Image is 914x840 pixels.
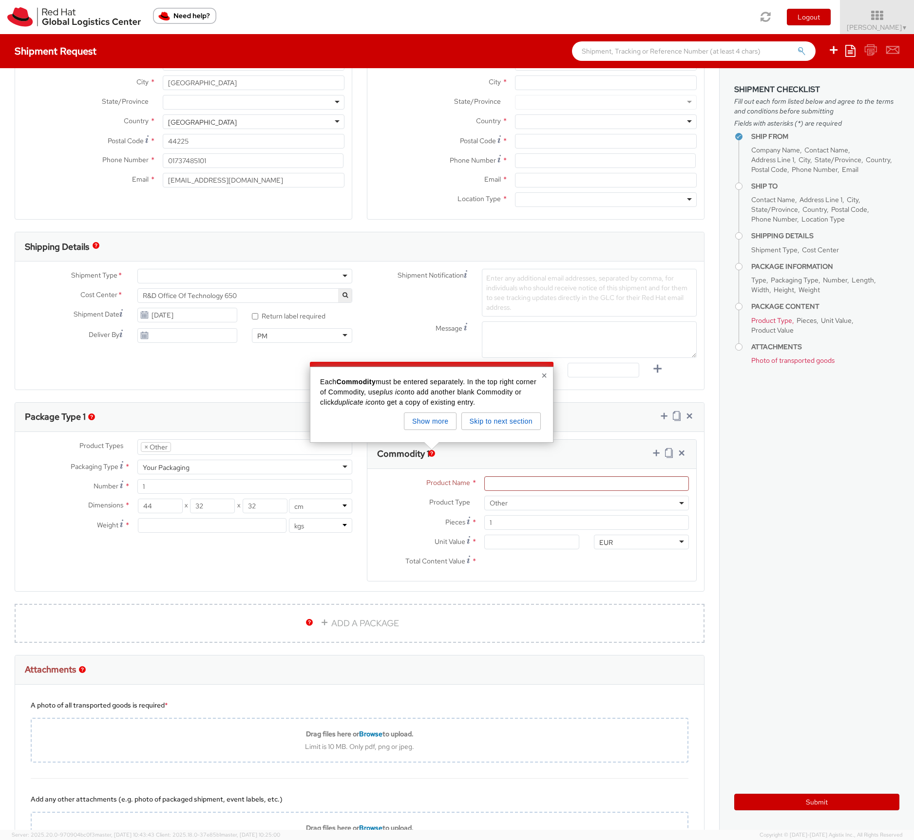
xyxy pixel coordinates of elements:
span: Height [774,285,794,294]
span: Product Name [426,478,470,487]
span: Total Content Value [405,557,465,565]
span: Pieces [797,316,817,325]
span: Fields with asterisks (*) are required [734,118,899,128]
b: Drag files here or to upload. [306,823,414,832]
span: State/Province [815,155,861,164]
strong: Commodity [337,378,376,386]
span: Location Type [457,194,501,203]
span: Enter any additional email addresses, separated by comma, for individuals who should receive noti... [486,274,687,312]
span: Deliver By [89,330,119,340]
span: Postal Code [460,136,496,145]
span: Phone Number [792,165,838,174]
h4: Package Information [751,263,899,270]
span: Other [484,496,689,510]
h3: Attachments [25,665,76,674]
span: Type [751,276,766,284]
span: Country [866,155,890,164]
span: Pieces [445,518,465,526]
b: Drag files here or to upload. [306,729,414,738]
span: Country [124,116,149,125]
span: to get a copy of existing entry. [379,398,475,406]
span: Browse [359,823,382,832]
h3: Shipping Details [25,242,89,252]
span: Fill out each form listed below and agree to the terms and conditions before submitting [734,96,899,116]
span: City [136,77,149,86]
span: X [183,499,190,513]
span: Cost Center [802,245,839,254]
span: City [489,77,501,86]
button: Need help? [153,8,216,24]
div: Add any other attachments (e.g. photo of packaged shipment, event labels, etc.) [31,794,688,804]
span: Country [476,116,501,125]
span: Unit Value [821,316,852,325]
span: Product Type [429,498,470,506]
label: Return label required [252,310,327,321]
span: Copyright © [DATE]-[DATE] Agistix Inc., All Rights Reserved [760,831,902,839]
input: Length [138,499,183,513]
h4: Package Content [751,303,899,310]
span: Other [490,499,684,507]
h3: Package Type 1 [25,412,86,422]
h4: Attachments [751,343,899,351]
span: Phone Number [450,156,496,165]
span: City [799,155,810,164]
span: Email [132,175,149,184]
input: Height [243,499,287,513]
span: Cost Center [80,290,117,301]
span: Shipment Type [751,245,798,254]
span: Client: 2025.18.0-37e85b1 [156,831,280,838]
h4: Shipment Request [15,46,96,56]
span: State/Province [102,97,149,106]
span: Product Value [751,326,794,335]
div: Your Packaging [143,463,190,472]
h4: Ship From [751,133,899,140]
div: [GEOGRAPHIC_DATA] [168,117,237,127]
h4: Shipping Details [751,232,899,240]
span: must be entered separately. In the top right corner of Commodity, use [320,378,538,396]
span: Company Name [751,146,800,154]
span: Address Line 1 [800,195,842,204]
span: [PERSON_NAME] [847,23,908,32]
span: master, [DATE] 10:25:00 [221,831,280,838]
button: Submit [734,794,899,810]
span: Shipment Date [74,309,119,319]
em: duplicate icon [334,398,379,406]
span: Width [751,285,769,294]
span: Phone Number [102,155,149,164]
span: Browse [359,729,382,738]
span: Packaging Type [771,276,819,284]
button: Show more [404,412,457,430]
h3: Shipment Checklist [734,85,899,94]
span: R&D Office Of Technology 650 [137,288,352,303]
span: Postal Code [751,165,787,174]
h3: Commodity 1 [377,449,430,459]
h4: Ship To [751,183,899,190]
a: ADD A PACKAGE [15,604,705,643]
div: EUR [599,538,613,547]
div: A photo of all transported goods is required [31,700,688,710]
span: Unit Value [435,537,465,546]
div: Limit is 10 MB. Only pdf, png or jpeg. [32,742,687,751]
button: Logout [787,9,831,25]
span: Photo of transported goods [751,356,835,365]
span: Email [842,165,858,174]
span: Each [320,378,337,386]
span: X [235,499,242,513]
span: Shipment Notification [398,270,464,280]
span: Location Type [801,215,845,224]
span: Message [436,324,462,333]
span: City [847,195,858,204]
em: plus icon [380,388,408,396]
span: ▼ [902,24,908,32]
span: Server: 2025.20.0-970904bc0f3 [12,831,154,838]
input: Shipment, Tracking or Reference Number (at least 4 chars) [572,41,816,61]
span: Weight [97,521,118,529]
span: Weight [799,285,820,294]
span: Product Types [79,441,123,450]
span: Length [852,276,874,284]
span: Address Line 1 [751,155,794,164]
span: Number [94,482,118,490]
input: Width [190,499,235,513]
div: PM [257,331,267,341]
span: master, [DATE] 10:43:43 [95,831,154,838]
